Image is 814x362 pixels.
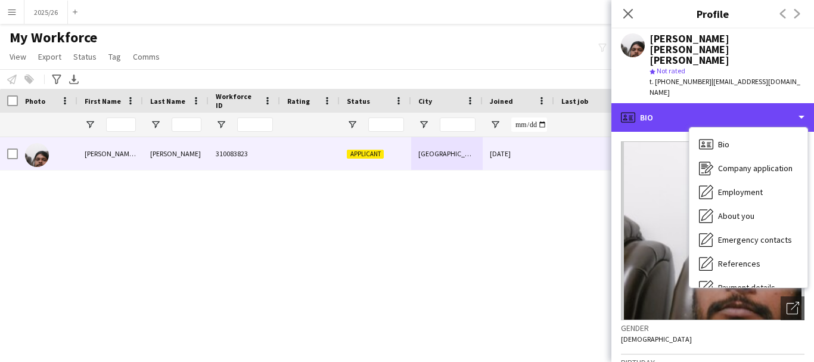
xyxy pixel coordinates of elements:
[69,49,101,64] a: Status
[621,335,692,344] span: [DEMOGRAPHIC_DATA]
[77,137,143,170] div: [PERSON_NAME] [PERSON_NAME]
[38,51,61,62] span: Export
[33,49,66,64] a: Export
[10,51,26,62] span: View
[150,119,161,130] button: Open Filter Menu
[143,137,209,170] div: [PERSON_NAME]
[85,119,95,130] button: Open Filter Menu
[287,97,310,106] span: Rating
[347,97,370,106] span: Status
[689,276,807,299] div: Payment details
[172,117,201,132] input: Last Name Filter Input
[347,119,358,130] button: Open Filter Menu
[347,150,384,159] span: Applicant
[490,97,513,106] span: Joined
[216,92,259,110] span: Workforce ID
[611,103,814,132] div: Bio
[657,66,685,75] span: Not rated
[650,77,712,86] span: t. [PHONE_NUMBER]
[511,117,547,132] input: Joined Filter Input
[440,117,476,132] input: City Filter Input
[150,97,185,106] span: Last Name
[85,97,121,106] span: First Name
[411,137,483,170] div: [GEOGRAPHIC_DATA]
[73,51,97,62] span: Status
[104,49,126,64] a: Tag
[108,51,121,62] span: Tag
[418,97,432,106] span: City
[621,323,804,333] h3: Gender
[368,117,404,132] input: Status Filter Input
[49,72,64,86] app-action-btn: Advanced filters
[689,132,807,156] div: Bio
[25,97,45,106] span: Photo
[718,163,793,174] span: Company application
[650,77,800,97] span: | [EMAIL_ADDRESS][DOMAIN_NAME]
[5,49,31,64] a: View
[718,211,754,221] span: About you
[689,204,807,228] div: About you
[689,180,807,204] div: Employment
[490,119,501,130] button: Open Filter Menu
[650,33,804,66] div: [PERSON_NAME] [PERSON_NAME] [PERSON_NAME]
[689,156,807,180] div: Company application
[718,282,775,293] span: Payment details
[67,72,81,86] app-action-btn: Export XLSX
[418,119,429,130] button: Open Filter Menu
[216,119,226,130] button: Open Filter Menu
[621,141,804,320] img: Crew avatar or photo
[10,29,97,47] span: My Workforce
[718,234,792,245] span: Emergency contacts
[781,296,804,320] div: Open photos pop-in
[718,187,763,197] span: Employment
[128,49,164,64] a: Comms
[106,117,136,132] input: First Name Filter Input
[133,51,160,62] span: Comms
[561,97,588,106] span: Last job
[24,1,68,24] button: 2025/26
[689,252,807,276] div: References
[689,228,807,252] div: Emergency contacts
[237,117,273,132] input: Workforce ID Filter Input
[718,139,729,150] span: Bio
[718,258,760,269] span: References
[611,6,814,21] h3: Profile
[483,137,554,170] div: [DATE]
[209,137,280,170] div: 310083823
[25,143,49,167] img: Uma maheswara rao Ravipati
